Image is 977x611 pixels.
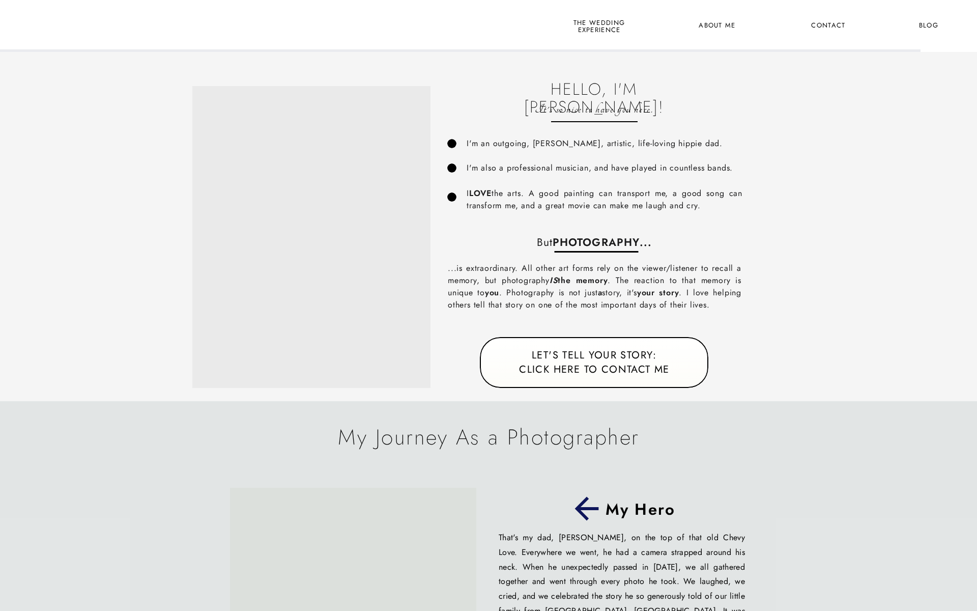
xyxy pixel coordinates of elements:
a: the wedding experience [571,19,627,33]
span: But [537,235,553,250]
b: LOVE [469,187,492,199]
p: ... [451,235,737,247]
i: IS [550,274,558,286]
p: I'm an outgoing, [PERSON_NAME], artistic, life-loving hippie dad. [467,137,788,149]
b: the memory [550,274,608,286]
b: you [485,287,499,298]
a: Contact [810,19,847,33]
h2: My Journey As a Photographer [243,425,735,449]
a: Blog [910,19,947,33]
p: ...is extraordinary. All other art forms rely on the viewer/listener to recall a memory, but phot... [448,262,741,314]
b: a [598,287,602,298]
p: I'm also a professional musician, and have played in countless bands. [467,162,745,175]
p: My Hero [605,500,676,517]
nav: Let's tell your story: Click here to Contact me [508,348,681,377]
a: About Me [693,19,742,33]
a: Let's tell your story:Click here to Contact me [508,348,681,377]
b: your story [637,287,679,298]
p: I the arts. A good painting can transport me, a good song can transform me, and a great movie can... [467,187,742,212]
h1: Hello, I'm [PERSON_NAME]! [524,80,665,96]
p: It's so nice to have you here. [524,102,665,118]
b: PHOTOGRAPHY [553,235,640,250]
